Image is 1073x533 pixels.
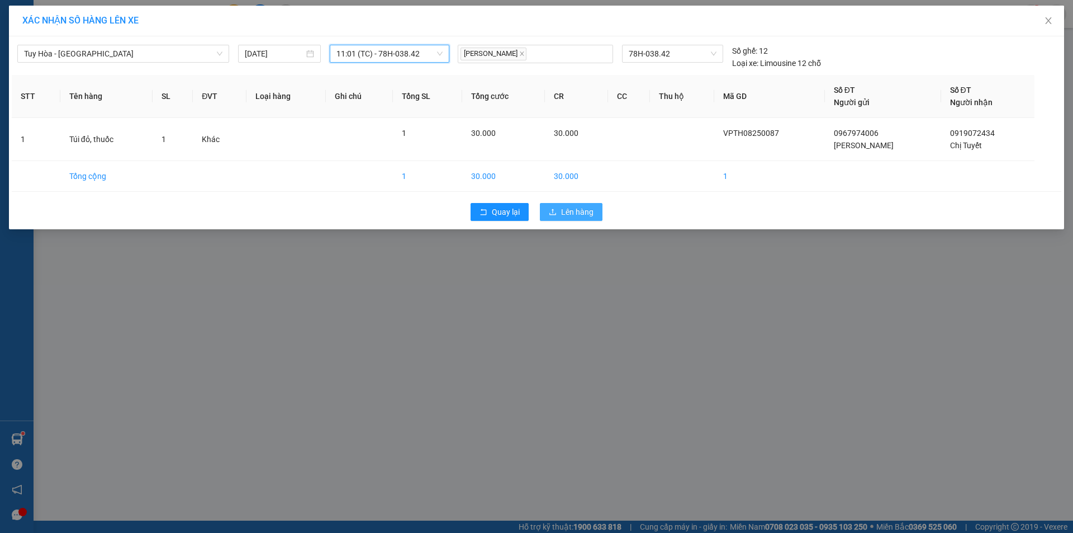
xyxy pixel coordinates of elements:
[326,75,393,118] th: Ghi chú
[834,98,870,107] span: Người gửi
[834,86,855,95] span: Số ĐT
[732,45,768,57] div: 12
[393,75,462,118] th: Tổng SL
[245,48,304,60] input: 15/08/2025
[460,48,526,60] span: [PERSON_NAME]
[12,118,60,161] td: 1
[650,75,714,118] th: Thu hộ
[545,75,609,118] th: CR
[77,48,149,72] li: VP VP Buôn Ma Thuột
[608,75,650,118] th: CC
[471,129,496,138] span: 30.000
[732,57,758,69] span: Loại xe:
[554,129,578,138] span: 30.000
[462,161,545,192] td: 30.000
[732,45,757,57] span: Số ghế:
[162,135,166,144] span: 1
[6,6,162,27] li: BB Limousine
[60,118,153,161] td: Túi đỏ, thuốc
[834,129,879,138] span: 0967974006
[393,161,462,192] td: 1
[492,206,520,218] span: Quay lại
[402,129,406,138] span: 1
[834,141,894,150] span: [PERSON_NAME]
[714,75,824,118] th: Mã GD
[714,161,824,192] td: 1
[549,208,557,217] span: upload
[732,57,821,69] div: Limousine 12 chỗ
[336,45,443,62] span: 11:01 (TC) - 78H-038.42
[723,129,779,138] span: VPTH08250087
[462,75,545,118] th: Tổng cước
[1033,6,1064,37] button: Close
[246,75,326,118] th: Loại hàng
[60,75,153,118] th: Tên hàng
[950,129,995,138] span: 0919072434
[6,48,77,84] li: VP VP [GEOGRAPHIC_DATA]
[22,15,139,26] span: XÁC NHẬN SỐ HÀNG LÊN XE
[950,98,993,107] span: Người nhận
[60,161,153,192] td: Tổng cộng
[24,45,222,62] span: Tuy Hòa - Buôn Ma Thuột
[540,203,602,221] button: uploadLên hàng
[950,86,971,95] span: Số ĐT
[1044,16,1053,25] span: close
[519,51,525,56] span: close
[629,45,716,62] span: 78H-038.42
[950,141,982,150] span: Chị Tuyết
[471,203,529,221] button: rollbackQuay lại
[12,75,60,118] th: STT
[479,208,487,217] span: rollback
[545,161,609,192] td: 30.000
[561,206,594,218] span: Lên hàng
[193,118,246,161] td: Khác
[153,75,193,118] th: SL
[193,75,246,118] th: ĐVT
[77,74,85,82] span: environment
